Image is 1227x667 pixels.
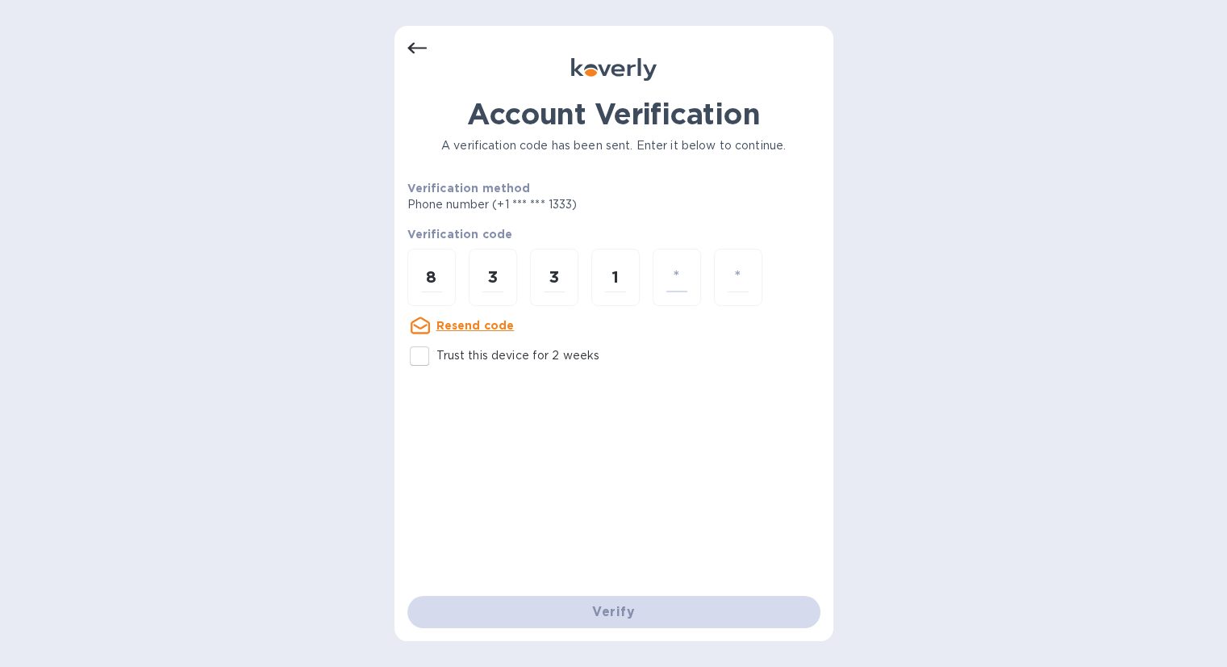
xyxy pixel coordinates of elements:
[407,182,531,195] b: Verification method
[407,137,820,154] p: A verification code has been sent. Enter it below to continue.
[436,319,515,332] u: Resend code
[407,97,820,131] h1: Account Verification
[407,196,701,213] p: Phone number (+1 *** *** 1333)
[436,347,600,364] p: Trust this device for 2 weeks
[407,226,820,242] p: Verification code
